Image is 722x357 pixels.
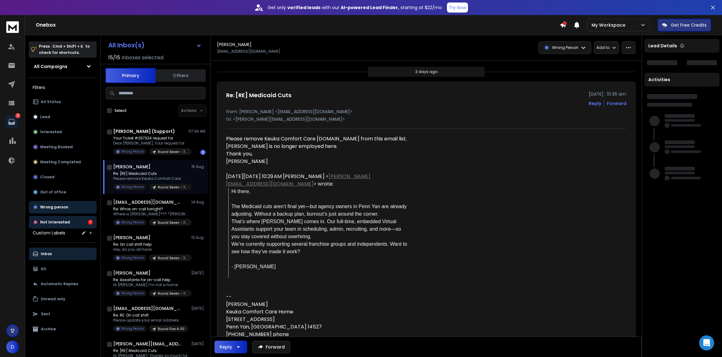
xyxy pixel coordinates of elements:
[215,341,247,353] button: Reply
[226,116,626,122] p: to: <[PERSON_NAME][EMAIL_ADDRESS][DOMAIN_NAME]>
[226,91,291,100] h1: Re: [RE] Medicaid Cuts
[113,313,188,318] p: Re: RE: On call shift
[6,21,19,33] img: logo
[29,156,97,168] button: Meeting Completed
[121,255,144,260] p: Wrong Person
[114,108,127,113] label: Select
[108,42,145,48] h1: All Inbox(s)
[648,43,677,49] p: Lead Details
[220,344,232,350] div: Reply
[6,341,19,353] button: D
[447,3,468,13] button: Try Now
[121,326,144,331] p: Wrong Person
[113,318,188,323] p: Please update your email address
[671,22,707,28] p: Get Free Credits
[231,264,276,269] span: - [PERSON_NAME]
[29,293,97,305] button: Unread only
[40,160,81,165] p: Meeting Completed
[645,73,719,87] div: Activities
[217,41,252,48] h1: [PERSON_NAME]
[158,256,188,260] p: Round Seven - 7/17
[449,4,466,11] p: Try Now
[607,100,626,107] div: Forward
[121,185,144,189] p: Wrong Person
[113,305,182,312] h1: [EMAIL_ADDRESS][DOMAIN_NAME]
[287,4,321,11] strong: verified leads
[29,323,97,335] button: Archive
[592,22,628,28] p: My Workspace
[113,270,151,276] h1: [PERSON_NAME]
[41,312,50,317] p: Sent
[589,100,601,107] button: Reply
[34,63,67,70] h1: All Campaigns
[41,327,56,332] p: Archive
[226,135,409,165] div: Please remove Keuka Comfort Care [DOMAIN_NAME] from this email list. [PERSON_NAME] is no longer e...
[113,282,188,287] p: Hi [PERSON_NAME] I’m not a home
[158,220,188,225] p: Round Seven - 7/17
[191,306,205,311] p: [DATE]
[29,216,97,228] button: Not Interested2
[226,293,232,300] span: --
[41,266,46,271] p: All
[226,158,409,165] div: [PERSON_NAME]
[191,341,205,346] p: [DATE]
[268,4,442,11] p: Get only with our starting at $22/mo
[29,171,97,183] button: Closed
[191,270,205,276] p: [DATE]
[41,297,65,302] p: Unread only
[113,277,188,282] p: Re: Assistants for on-call help
[29,201,97,213] button: Wrong person
[113,341,182,347] h1: [PERSON_NAME][EMAIL_ADDRESS][DOMAIN_NAME]
[158,327,184,331] p: Round Five 4-30
[113,141,188,146] p: Dear [PERSON_NAME], Your request for
[39,43,90,56] p: Press to check for shortcuts.
[29,308,97,320] button: Sent
[699,335,714,350] div: Open Intercom Messenger
[158,150,188,154] p: Round Seven - 7/17
[226,108,626,115] p: from: [PERSON_NAME] <[EMAIL_ADDRESS][DOMAIN_NAME]>
[589,91,626,97] p: [DATE] : 10:36 am
[29,96,97,108] button: All Status
[113,199,182,205] h1: [EMAIL_ADDRESS][DOMAIN_NAME]
[40,175,55,180] p: Closed
[113,164,151,170] h1: [PERSON_NAME]
[40,129,62,134] p: Interested
[113,136,188,141] p: Your Ticket #297324 request for
[29,83,97,92] h3: Filters
[15,113,20,118] p: 2
[29,278,97,290] button: Automatic Replies
[121,220,144,225] p: Wrong Person
[113,128,175,134] h1: [PERSON_NAME] (Support)
[415,69,438,74] p: 2 days ago
[36,21,560,29] h1: Onebox
[191,235,205,240] p: 13 Aug
[105,68,156,83] button: Primary
[40,114,50,119] p: Lead
[113,212,188,217] p: Where is [PERSON_NAME]??? *[PERSON_NAME]*
[29,111,97,123] button: Lead
[29,126,97,138] button: Interested
[231,204,408,217] span: The Medicaid cuts aren’t final yet—but agency owners in Penn Yan are already adjusting. Without a...
[108,54,120,61] span: 15 / 15
[552,45,578,50] p: Wrong Person
[40,205,68,210] p: Wrong person
[41,281,78,286] p: Automatic Replies
[200,150,205,155] div: 1
[113,234,151,241] h1: [PERSON_NAME]
[226,173,409,188] div: [DATE][DATE] 10:29 AM [PERSON_NAME] < > wrote:
[231,241,409,254] span: We’re currently supporting several franchise groups and independents. Want to see how they’ve mad...
[113,242,188,247] p: Re: On call shift help
[226,150,409,158] div: Thank you,
[226,173,370,187] a: [PERSON_NAME][EMAIL_ADDRESS][DOMAIN_NAME]
[113,171,188,176] p: Re: [RE] Medicaid Cuts
[341,4,399,11] strong: AI-powered Lead Finder,
[33,230,65,236] h3: Custom Labels
[231,219,402,239] span: That’s where [PERSON_NAME] comes in. Our full-time, embedded Virtual Assistants support your team...
[113,176,188,181] p: Please remove Keuka Comfort Care
[191,200,205,205] p: 14 Aug
[121,54,163,61] h3: Inboxes selected
[40,220,70,225] p: Not Interested
[158,291,188,296] p: Round Seven - 7/17
[658,19,711,31] button: Get Free Credits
